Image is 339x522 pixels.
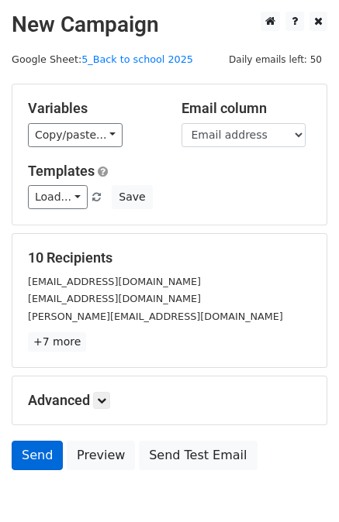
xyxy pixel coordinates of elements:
[67,441,135,470] a: Preview
[223,51,327,68] span: Daily emails left: 50
[28,392,311,409] h5: Advanced
[139,441,257,470] a: Send Test Email
[28,293,201,304] small: [EMAIL_ADDRESS][DOMAIN_NAME]
[81,53,193,65] a: 5_Back to school 2025
[28,249,311,266] h5: 10 Recipients
[28,100,158,117] h5: Variables
[12,53,193,65] small: Google Sheet:
[28,332,86,352] a: +7 more
[28,163,95,179] a: Templates
[12,441,63,470] a: Send
[28,311,283,322] small: [PERSON_NAME][EMAIL_ADDRESS][DOMAIN_NAME]
[112,185,152,209] button: Save
[261,448,339,522] div: Widget chat
[223,53,327,65] a: Daily emails left: 50
[182,100,312,117] h5: Email column
[28,185,88,209] a: Load...
[28,123,123,147] a: Copy/paste...
[261,448,339,522] iframe: Chat Widget
[28,276,201,287] small: [EMAIL_ADDRESS][DOMAIN_NAME]
[12,12,327,38] h2: New Campaign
